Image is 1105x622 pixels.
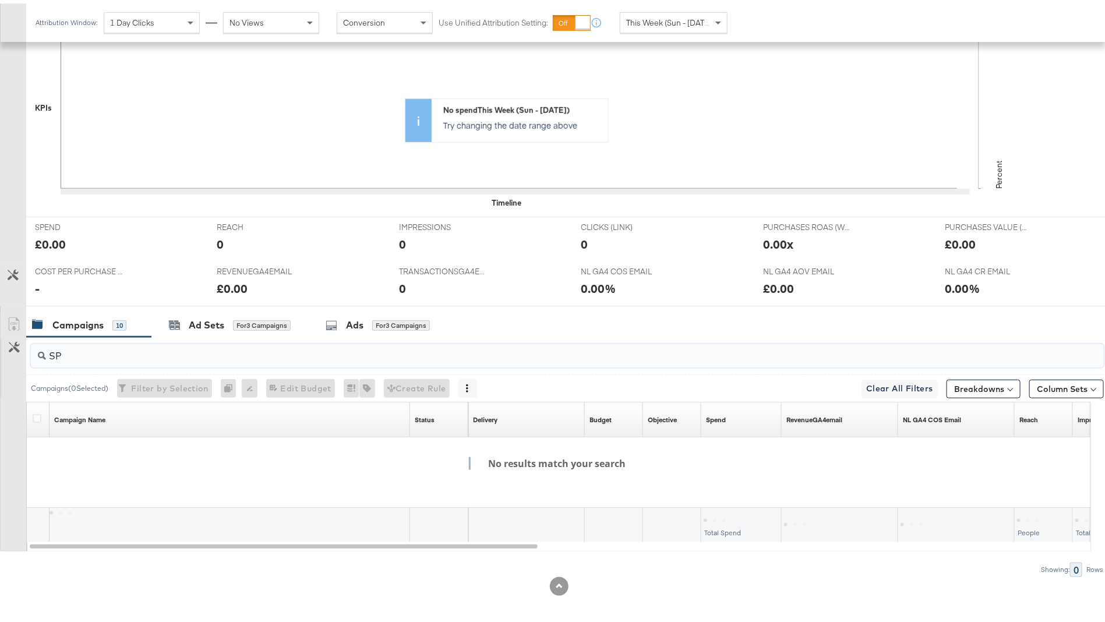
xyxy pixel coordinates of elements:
[189,315,224,328] div: Ad Sets
[945,277,980,294] div: 0.00%
[233,317,291,327] div: for 3 Campaigns
[415,412,435,421] a: Shows the current state of your Ad Campaign.
[469,454,635,466] h4: No results match your search
[399,263,486,274] span: TRANSACTIONSGA4EMAIL
[626,14,714,24] span: This Week (Sun - [DATE])
[35,218,122,229] span: SPEND
[35,15,98,23] div: Attribution Window:
[230,14,264,24] span: No Views
[46,337,1005,359] input: Search Campaigns by Name, ID or Objective
[763,218,850,229] span: PURCHASES ROAS (WEBSITE EVENTS)
[112,317,126,327] div: 10
[415,412,435,421] div: Status
[786,412,842,421] div: RevenueGA4email
[473,412,497,421] div: Delivery
[1019,412,1038,421] div: Reach
[648,412,677,421] div: Objective
[54,412,105,421] a: Your campaign name.
[1070,559,1082,574] div: 0
[581,263,669,274] span: NL GA4 COS EMAIL
[52,315,104,328] div: Campaigns
[866,378,933,393] span: Clear All Filters
[399,218,486,229] span: IMPRESSIONS
[903,412,961,421] div: NL GA4 COS Email
[786,412,842,421] a: Transaction Revenue - The total sale revenue
[443,116,602,128] p: Try changing the date range above
[589,412,612,421] div: Budget
[35,232,66,249] div: £0.00
[581,277,616,294] div: 0.00%
[110,14,154,24] span: 1 Day Clicks
[399,232,406,249] div: 0
[35,277,40,294] div: -
[581,232,588,249] div: 0
[346,315,363,328] div: Ads
[1019,412,1038,421] a: The number of people your ad was served to.
[54,412,105,421] div: Campaign Name
[947,376,1021,395] button: Breakdowns
[945,263,1033,274] span: NL GA4 CR EMAIL
[706,412,726,421] a: The total amount spent to date.
[706,412,726,421] div: Spend
[763,232,793,249] div: 0.00x
[648,412,677,421] a: Your campaign's objective.
[1029,376,1104,395] button: Column Sets
[221,376,242,394] div: 0
[945,218,1033,229] span: PURCHASES VALUE (WEBSITE EVENTS)
[945,232,976,249] div: £0.00
[35,263,122,274] span: COST PER PURCHASE (WEBSITE EVENTS)
[217,277,248,294] div: £0.00
[1040,562,1070,570] div: Showing:
[399,277,406,294] div: 0
[473,412,497,421] a: Reflects the ability of your Ad Campaign to achieve delivery based on ad states, schedule and bud...
[903,412,961,421] a: NL NET COS GA4
[862,376,938,395] button: Clear All Filters
[1086,562,1104,570] div: Rows
[343,14,385,24] span: Conversion
[589,412,612,421] a: The maximum amount you're willing to spend on your ads, on average each day or over the lifetime ...
[372,317,430,327] div: for 3 Campaigns
[581,218,669,229] span: CLICKS (LINK)
[217,232,224,249] div: 0
[439,14,548,25] label: Use Unified Attribution Setting:
[763,263,850,274] span: NL GA4 AOV EMAIL
[217,218,305,229] span: REACH
[31,380,108,390] div: Campaigns ( 0 Selected)
[443,101,602,112] div: No spend This Week (Sun - [DATE])
[217,263,305,274] span: REVENUEGA4EMAIL
[763,277,794,294] div: £0.00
